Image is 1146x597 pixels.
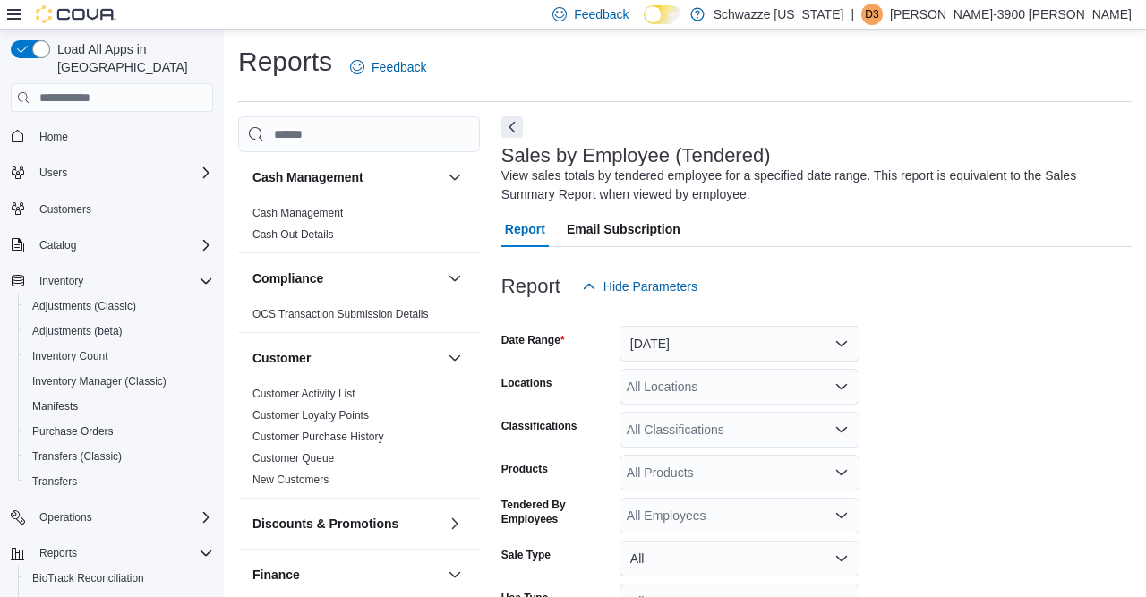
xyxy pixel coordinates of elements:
a: Inventory Manager (Classic) [25,371,174,392]
label: Sale Type [501,548,551,562]
a: Customer Queue [252,452,334,465]
button: Discounts & Promotions [252,515,440,533]
span: Cash Out Details [252,227,334,242]
span: Customer Purchase History [252,430,384,444]
button: Inventory [4,269,220,294]
a: BioTrack Reconciliation [25,567,151,589]
span: Customers [32,198,213,220]
span: Dark Mode [644,24,645,25]
button: Compliance [252,269,440,287]
span: Purchase Orders [32,424,114,439]
span: Feedback [372,58,426,76]
span: Home [32,124,213,147]
label: Locations [501,376,552,390]
p: [PERSON_NAME]-3900 [PERSON_NAME] [890,4,1132,25]
a: Feedback [343,49,433,85]
h3: Sales by Employee (Tendered) [501,145,771,166]
label: Products [501,462,548,476]
img: Cova [36,5,116,23]
label: Tendered By Employees [501,498,612,526]
span: Catalog [39,238,76,252]
a: Cash Management [252,207,343,219]
button: Operations [4,505,220,530]
a: Adjustments (beta) [25,320,130,342]
button: All [620,541,859,576]
button: Catalog [32,235,83,256]
span: Adjustments (Classic) [25,295,213,317]
a: Manifests [25,396,85,417]
button: Transfers [18,469,220,494]
button: Customer [252,349,440,367]
button: Hide Parameters [575,269,705,304]
span: BioTrack Reconciliation [25,567,213,589]
span: Inventory Count [32,349,108,363]
button: [DATE] [620,326,859,362]
span: Customers [39,202,91,217]
button: Cash Management [444,166,466,188]
span: Inventory Manager (Classic) [25,371,213,392]
h3: Customer [252,349,311,367]
a: New Customers [252,473,329,486]
button: Open list of options [834,465,849,480]
button: Adjustments (Classic) [18,294,220,319]
span: Hide Parameters [603,277,697,295]
button: Discounts & Promotions [444,513,466,534]
span: Inventory Manager (Classic) [32,374,167,388]
h3: Report [501,276,560,297]
input: Dark Mode [644,5,681,24]
p: Schwazze [US_STATE] [714,4,844,25]
h3: Cash Management [252,168,363,186]
span: Reports [32,542,213,564]
button: Open list of options [834,380,849,394]
a: Home [32,126,75,148]
button: Compliance [444,268,466,289]
a: Transfers [25,471,84,492]
span: D3 [865,4,878,25]
span: Users [39,166,67,180]
h3: Finance [252,566,300,584]
span: Users [32,162,213,183]
div: Compliance [238,303,480,332]
button: Manifests [18,394,220,419]
label: Classifications [501,419,577,433]
a: Customer Loyalty Points [252,409,369,422]
div: Cash Management [238,202,480,252]
a: Adjustments (Classic) [25,295,143,317]
span: Customer Queue [252,451,334,465]
button: Users [4,160,220,185]
button: Adjustments (beta) [18,319,220,344]
button: Inventory Manager (Classic) [18,369,220,394]
button: Transfers (Classic) [18,444,220,469]
div: Daniel-3900 Lopez [861,4,883,25]
button: Customers [4,196,220,222]
button: Purchase Orders [18,419,220,444]
button: Home [4,123,220,149]
span: New Customers [252,473,329,487]
h1: Reports [238,44,332,80]
span: Operations [39,510,92,525]
span: OCS Transaction Submission Details [252,307,429,321]
span: Transfers [32,474,77,489]
button: Open list of options [834,508,849,523]
button: Users [32,162,74,183]
span: Transfers (Classic) [25,446,213,467]
button: BioTrack Reconciliation [18,566,220,591]
div: View sales totals by tendered employee for a specified date range. This report is equivalent to t... [501,166,1123,204]
a: Customer Activity List [252,388,355,400]
button: Finance [252,566,440,584]
a: Customers [32,199,98,220]
button: Catalog [4,233,220,258]
span: Catalog [32,235,213,256]
button: Inventory Count [18,344,220,369]
span: Reports [39,546,77,560]
span: Transfers [25,471,213,492]
span: Operations [32,507,213,528]
span: Adjustments (beta) [25,320,213,342]
span: Load All Apps in [GEOGRAPHIC_DATA] [50,40,213,76]
a: OCS Transaction Submission Details [252,308,429,320]
button: Inventory [32,270,90,292]
a: Inventory Count [25,345,115,367]
div: Customer [238,383,480,498]
a: Customer Purchase History [252,431,384,443]
button: Reports [32,542,84,564]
